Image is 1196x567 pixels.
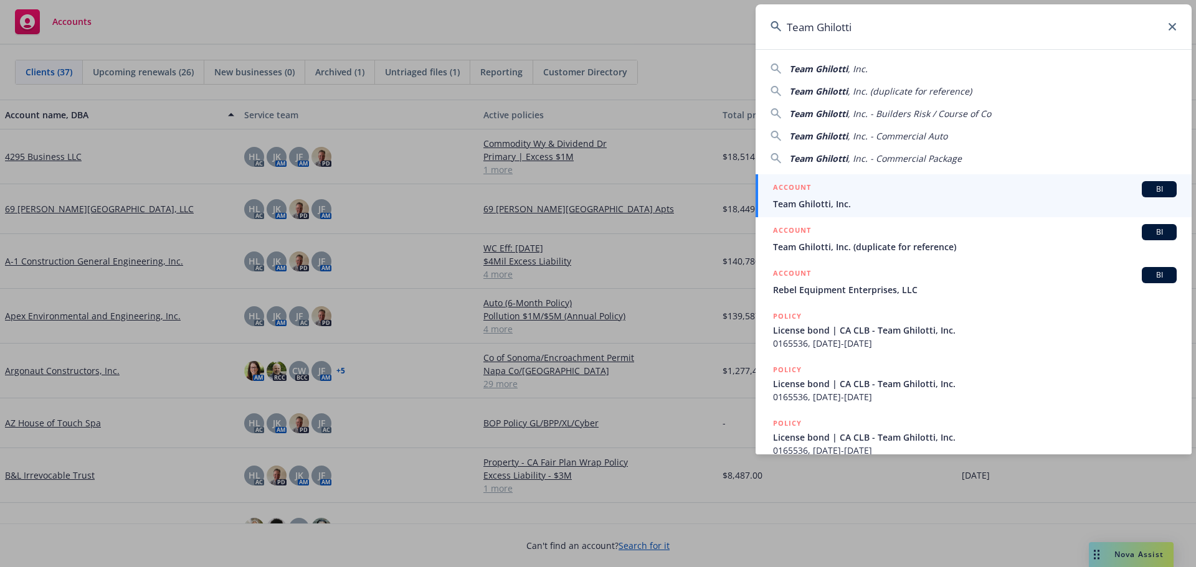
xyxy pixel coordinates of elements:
a: POLICYLicense bond | CA CLB - Team Ghilotti, Inc.0165536, [DATE]-[DATE] [756,410,1192,464]
span: Team Ghilotti [789,63,848,75]
span: Team Ghilotti, Inc. [773,197,1177,210]
a: ACCOUNTBIRebel Equipment Enterprises, LLC [756,260,1192,303]
span: License bond | CA CLB - Team Ghilotti, Inc. [773,431,1177,444]
span: License bond | CA CLB - Team Ghilotti, Inc. [773,324,1177,337]
h5: ACCOUNT [773,224,811,239]
span: , Inc. - Commercial Package [848,152,962,164]
span: Team Ghilotti [789,130,848,142]
span: Team Ghilotti [789,108,848,119]
h5: ACCOUNT [773,267,811,282]
span: BI [1147,269,1172,281]
span: License bond | CA CLB - Team Ghilotti, Inc. [773,377,1177,390]
span: BI [1147,227,1172,238]
span: , Inc. [848,63,868,75]
h5: ACCOUNT [773,181,811,196]
span: Rebel Equipment Enterprises, LLC [773,283,1177,296]
h5: POLICY [773,310,802,322]
a: ACCOUNTBITeam Ghilotti, Inc. (duplicate for reference) [756,217,1192,260]
span: Team Ghilotti [789,85,848,97]
a: POLICYLicense bond | CA CLB - Team Ghilotti, Inc.0165536, [DATE]-[DATE] [756,303,1192,357]
span: , Inc. (duplicate for reference) [848,85,972,97]
span: 0165536, [DATE]-[DATE] [773,390,1177,403]
h5: POLICY [773,417,802,429]
span: Team Ghilotti [789,152,848,164]
span: Team Ghilotti, Inc. (duplicate for reference) [773,240,1177,253]
span: BI [1147,184,1172,195]
span: , Inc. - Builders Risk / Course of Co [848,108,991,119]
a: ACCOUNTBITeam Ghilotti, Inc. [756,174,1192,217]
span: 0165536, [DATE]-[DATE] [773,444,1177,457]
input: Search... [756,4,1192,49]
a: POLICYLicense bond | CA CLB - Team Ghilotti, Inc.0165536, [DATE]-[DATE] [756,357,1192,410]
span: , Inc. - Commercial Auto [848,130,947,142]
h5: POLICY [773,363,802,376]
span: 0165536, [DATE]-[DATE] [773,337,1177,350]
